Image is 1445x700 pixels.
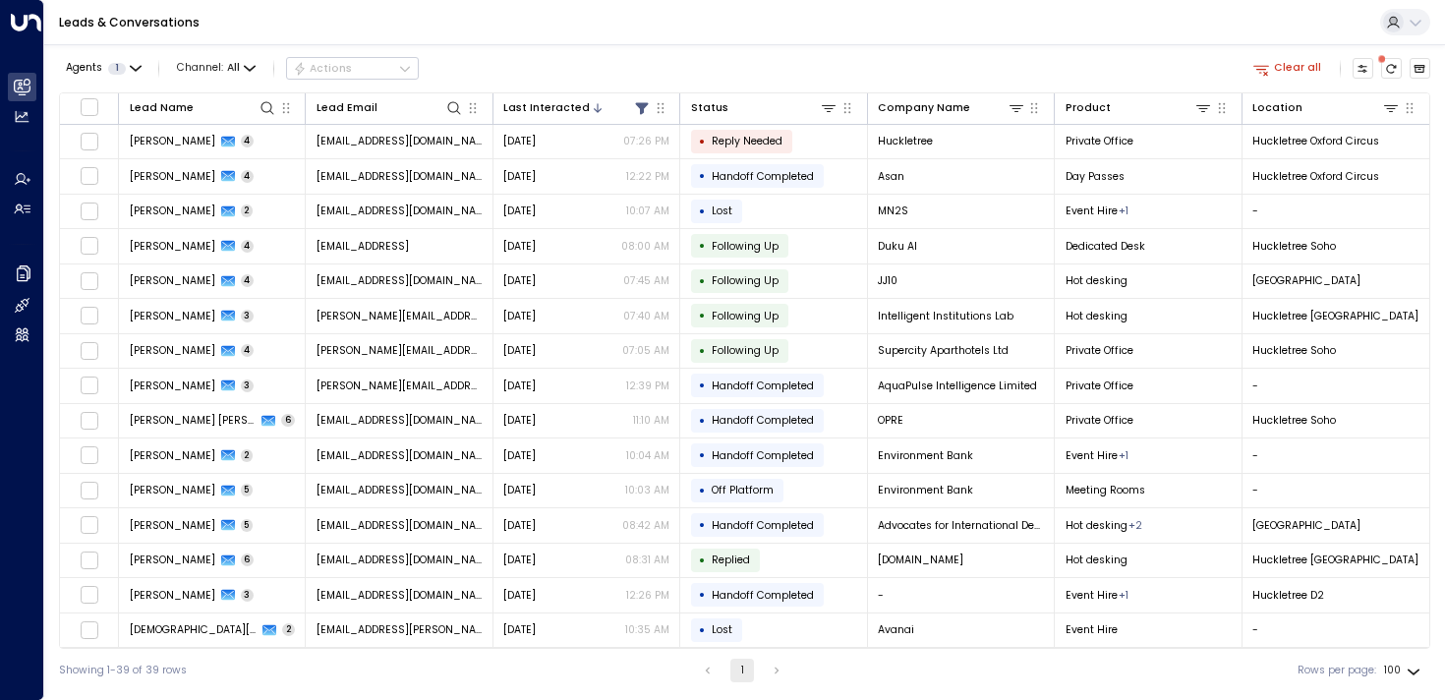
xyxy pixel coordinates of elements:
span: Aug 22, 2025 [503,448,536,463]
p: 07:26 PM [623,134,669,148]
span: Replied [712,553,750,567]
a: Leads & Conversations [59,14,200,30]
span: Huckletree Soho [1252,239,1336,254]
span: Intelligent Institutions Lab [878,309,1013,323]
span: Handoff Completed [712,379,814,393]
span: Mandave Singh [130,413,257,428]
span: Tahir Rauf [130,518,215,533]
span: Event Hire [1066,204,1118,218]
span: Toggle select row [80,341,98,360]
span: Event Hire [1066,622,1118,637]
span: Toggle select row [80,516,98,535]
span: All [227,62,240,74]
span: Aug 22, 2025 [503,518,536,533]
span: s.moha23@hotmail.com [317,134,482,148]
div: Status [691,99,728,117]
span: Handoff Completed [712,169,814,184]
p: 10:03 AM [625,483,669,497]
span: Gillian Marechal [130,553,215,567]
span: Hot desking [1066,518,1127,533]
button: page 1 [730,659,754,682]
span: 4 [241,170,255,183]
span: Aug 22, 2025 [503,379,536,393]
span: Handoff Completed [712,588,814,603]
span: Aug 21, 2025 [503,622,536,637]
span: Hot desking [1066,309,1127,323]
div: Lead Email [317,98,464,117]
div: Company Name [878,99,970,117]
p: 08:31 AM [625,553,669,567]
span: Aug 25, 2025 [503,204,536,218]
div: Lead Name [130,98,277,117]
div: Meeting Rooms [1119,448,1128,463]
span: Toggle select row [80,411,98,430]
span: Aug 25, 2025 [503,309,536,323]
div: Showing 1-39 of 39 rows [59,663,187,678]
span: Federico Apestegui [130,309,215,323]
span: OPRE [878,413,903,428]
span: Avanai [878,622,914,637]
div: • [699,303,706,328]
p: 10:35 AM [625,622,669,637]
span: Aug 25, 2025 [503,134,536,148]
div: Product [1066,98,1213,117]
span: Handoff Completed [712,518,814,533]
span: Ira Guha [130,169,215,184]
span: Huckletree Kensington [1252,309,1418,323]
span: JJ10 [878,273,897,288]
p: 07:40 AM [623,309,669,323]
span: Huckletree Liverpool Street [1252,518,1360,533]
span: Aug 22, 2025 [503,413,536,428]
div: Product [1066,99,1111,117]
span: Aug 25, 2025 [503,169,536,184]
div: • [699,582,706,608]
span: Private Office [1066,343,1133,358]
span: 3 [241,310,255,322]
div: • [699,163,706,189]
div: • [699,233,706,259]
span: Duku AI [878,239,917,254]
span: Hot desking [1066,553,1127,567]
div: • [699,442,706,468]
span: Asan [878,169,904,184]
span: Toggle select row [80,132,98,150]
div: • [699,199,706,224]
span: Advocates for International Development [878,518,1043,533]
span: temitopeogwu@gmail.com [317,588,482,603]
span: 3 [241,379,255,392]
div: Button group with a nested menu [286,57,419,81]
div: • [699,478,706,503]
p: 12:22 PM [626,169,669,184]
span: Emma-Louise Wood [130,448,215,463]
span: Toggle select row [80,202,98,220]
button: Actions [286,57,419,81]
div: Meeting Rooms [1119,204,1128,218]
span: emmawood12@yahoo.com [317,483,482,497]
td: - [1243,474,1429,508]
span: Christian Voigt [130,622,258,637]
div: • [699,617,706,643]
p: 10:04 AM [626,448,669,463]
span: Aug 21, 2025 [503,588,536,603]
div: Lead Name [130,99,194,117]
span: Toggle select row [80,167,98,186]
span: 2 [282,623,295,636]
td: - [1243,613,1429,648]
span: Toggle select row [80,377,98,395]
span: Toggle select row [80,271,98,290]
span: Handoff Completed [712,448,814,463]
span: Supercity Aparthotels Ltd [878,343,1009,358]
span: Jamie M Jackson [130,273,215,288]
span: Toggle select all [80,97,98,116]
div: Meeting Rooms,Private Office [1128,518,1142,533]
span: Toggle select row [80,446,98,465]
div: Company Name [878,98,1025,117]
span: ira@asancup.com [317,169,482,184]
span: Following Up [712,343,779,358]
button: Customize [1353,58,1374,80]
span: 4 [241,135,255,147]
div: 100 [1384,659,1424,682]
span: 5 [241,519,254,532]
span: Toggle select row [80,620,98,639]
span: Toggle select row [80,481,98,499]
